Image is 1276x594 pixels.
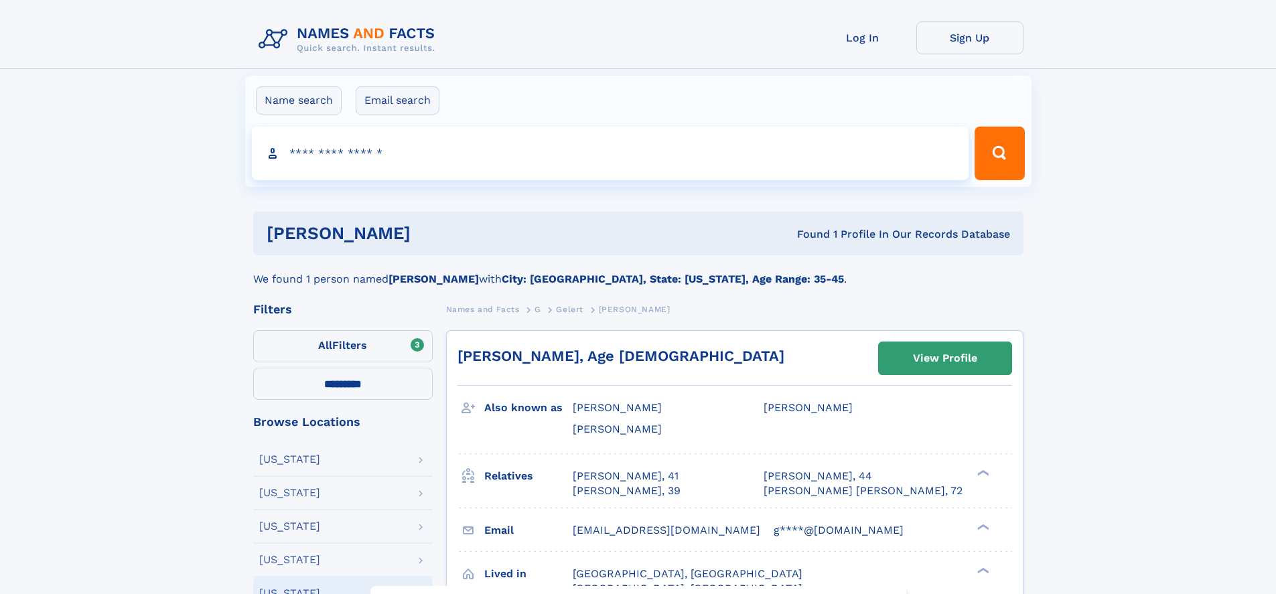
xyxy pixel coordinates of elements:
[879,342,1011,374] a: View Profile
[975,127,1024,180] button: Search Button
[764,401,853,414] span: [PERSON_NAME]
[573,567,802,580] span: [GEOGRAPHIC_DATA], [GEOGRAPHIC_DATA]
[484,396,573,419] h3: Also known as
[318,339,332,352] span: All
[253,330,433,362] label: Filters
[764,469,872,484] a: [PERSON_NAME], 44
[573,401,662,414] span: [PERSON_NAME]
[356,86,439,115] label: Email search
[253,416,433,428] div: Browse Locations
[502,273,844,285] b: City: [GEOGRAPHIC_DATA], State: [US_STATE], Age Range: 35-45
[916,21,1023,54] a: Sign Up
[809,21,916,54] a: Log In
[388,273,479,285] b: [PERSON_NAME]
[535,305,541,314] span: G
[573,484,681,498] a: [PERSON_NAME], 39
[259,521,320,532] div: [US_STATE]
[974,522,990,531] div: ❯
[556,301,583,317] a: Gelert
[457,348,784,364] a: [PERSON_NAME], Age [DEMOGRAPHIC_DATA]
[599,305,670,314] span: [PERSON_NAME]
[604,227,1010,242] div: Found 1 Profile In Our Records Database
[974,566,990,575] div: ❯
[913,343,977,374] div: View Profile
[484,563,573,585] h3: Lived in
[484,519,573,542] h3: Email
[974,468,990,477] div: ❯
[252,127,969,180] input: search input
[253,255,1023,287] div: We found 1 person named with .
[573,469,679,484] a: [PERSON_NAME], 41
[484,465,573,488] h3: Relatives
[267,225,604,242] h1: [PERSON_NAME]
[556,305,583,314] span: Gelert
[535,301,541,317] a: G
[446,301,520,317] a: Names and Facts
[253,303,433,315] div: Filters
[253,21,446,58] img: Logo Names and Facts
[256,86,342,115] label: Name search
[573,524,760,536] span: [EMAIL_ADDRESS][DOMAIN_NAME]
[259,488,320,498] div: [US_STATE]
[259,554,320,565] div: [US_STATE]
[259,454,320,465] div: [US_STATE]
[764,484,963,498] a: [PERSON_NAME] [PERSON_NAME], 72
[573,423,662,435] span: [PERSON_NAME]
